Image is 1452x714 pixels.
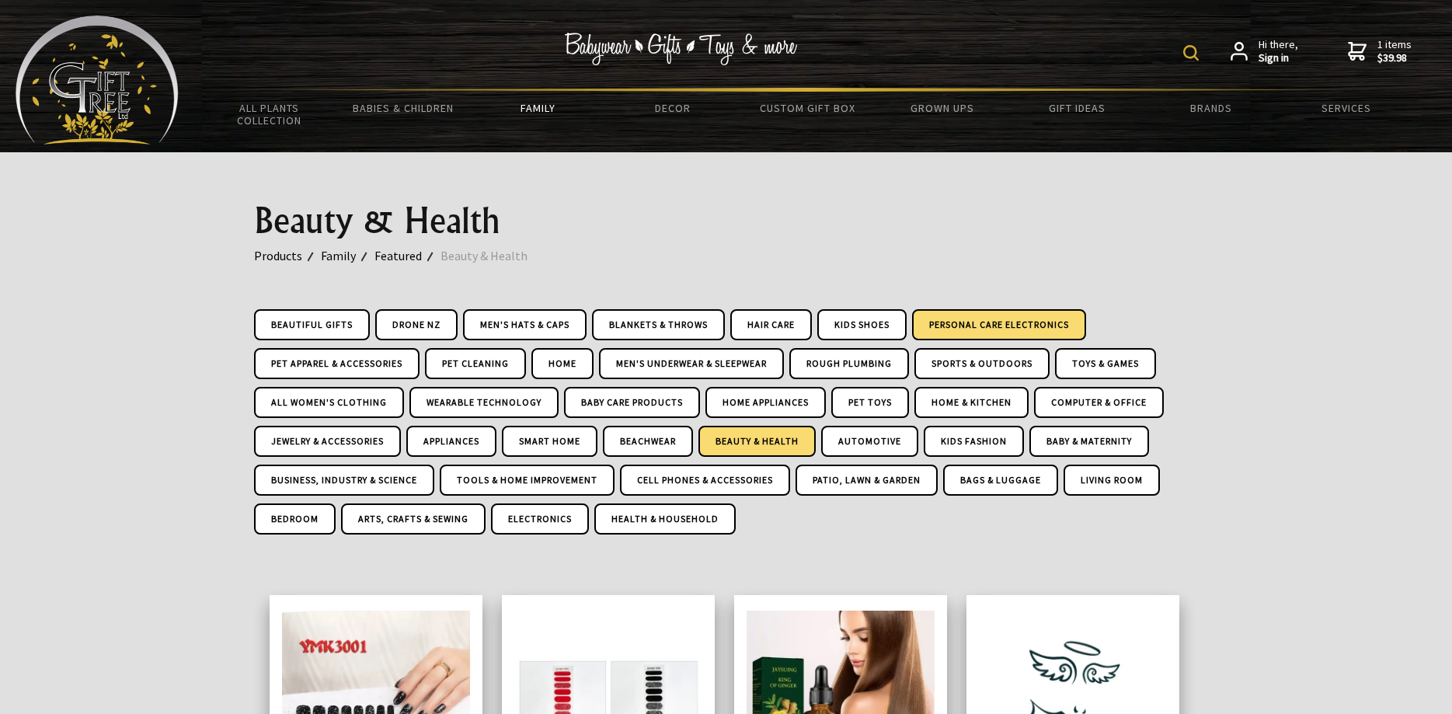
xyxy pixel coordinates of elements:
a: Kids Shoes [817,309,907,340]
a: Services [1279,92,1413,124]
a: Men's Hats & Caps [463,309,587,340]
a: Men's Underwear & Sleepwear [599,348,784,379]
img: product search [1183,45,1199,61]
a: Grown Ups [875,92,1009,124]
a: Arts, Crafts & Sewing [341,503,486,535]
a: All Plants Collection [202,92,336,137]
a: Pet Toys [831,387,909,418]
a: Kids Fashion [924,426,1024,457]
a: Personal Care Electronics [912,309,1086,340]
a: Beautiful Gifts [254,309,370,340]
img: Babywear - Gifts - Toys & more [565,33,798,65]
a: Tools & Home Improvement [440,465,615,496]
a: Bedroom [254,503,336,535]
a: Beauty & Health [440,246,546,266]
h1: Beauty & Health [254,202,1199,239]
a: Custom Gift Box [740,92,875,124]
span: Hi there, [1259,38,1298,65]
a: Cell Phones & Accessories [620,465,790,496]
a: Automotive [821,426,918,457]
a: Babies & Children [336,92,471,124]
a: Living room [1064,465,1160,496]
a: Beachwear [603,426,693,457]
a: Rough Plumbing [789,348,909,379]
a: Smart Home [502,426,597,457]
a: Electronics [491,503,589,535]
a: Business, Industry & Science [254,465,434,496]
strong: Sign in [1259,51,1298,65]
a: Bags & Luggage [943,465,1058,496]
a: Pet Cleaning [425,348,526,379]
a: Hi there,Sign in [1231,38,1298,65]
a: Pet Apparel & Accessories [254,348,420,379]
a: Family [471,92,605,124]
a: Wearable Technology [409,387,559,418]
a: All Women's Clothing [254,387,404,418]
a: Sports & Outdoors [914,348,1050,379]
a: Home & Kitchen [914,387,1029,418]
span: 1 items [1377,37,1412,65]
a: Home Appliances [705,387,826,418]
a: 1 items$39.98 [1348,38,1412,65]
a: Hair Care [730,309,812,340]
a: Family [321,246,374,266]
strong: $39.98 [1377,51,1412,65]
a: Appliances [406,426,496,457]
a: Beauty & Health [698,426,816,457]
a: Baby care Products [564,387,700,418]
a: Decor [605,92,740,124]
a: Baby & Maternity [1029,426,1149,457]
a: Toys & Games [1055,348,1156,379]
a: Featured [374,246,440,266]
a: Brands [1144,92,1279,124]
a: Health & Household [594,503,736,535]
a: Home [531,348,594,379]
img: Babyware - Gifts - Toys and more... [16,16,179,145]
a: Computer & Office [1034,387,1164,418]
a: Blankets & Throws [592,309,725,340]
a: Gift Ideas [1009,92,1144,124]
a: Jewelry & Accessories [254,426,401,457]
a: Drone NZ [375,309,458,340]
a: Patio, Lawn & Garden [796,465,938,496]
a: Products [254,246,321,266]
